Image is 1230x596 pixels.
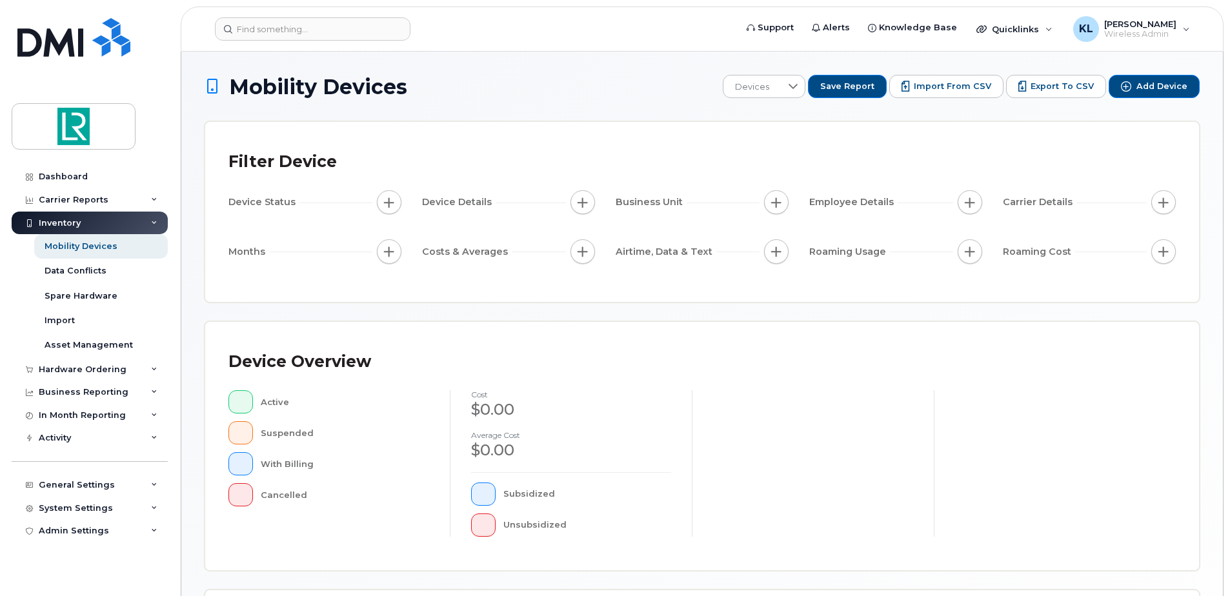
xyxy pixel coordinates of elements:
div: $0.00 [471,399,671,421]
h4: Average cost [471,431,671,439]
span: Carrier Details [1003,195,1076,209]
div: $0.00 [471,439,671,461]
div: Subsidized [503,482,672,506]
span: Months [228,245,269,259]
button: Export to CSV [1006,75,1106,98]
div: Unsubsidized [503,513,672,537]
span: Roaming Cost [1003,245,1075,259]
div: With Billing [261,452,430,475]
span: Device Details [422,195,496,209]
span: Add Device [1136,81,1187,92]
div: Filter Device [228,145,337,179]
div: Suspended [261,421,430,444]
button: Add Device [1109,75,1200,98]
span: Roaming Usage [809,245,890,259]
span: Business Unit [616,195,687,209]
span: Device Status [228,195,299,209]
div: Cancelled [261,483,430,506]
span: Export to CSV [1031,81,1094,92]
h4: cost [471,390,671,399]
span: Import from CSV [914,81,991,92]
span: Employee Details [809,195,898,209]
span: Save Report [820,81,874,92]
div: Active [261,390,430,413]
span: Mobility Devices [229,75,407,98]
span: Airtime, Data & Text [616,245,716,259]
button: Save Report [808,75,887,98]
div: Device Overview [228,345,371,379]
span: Costs & Averages [422,245,512,259]
span: Devices [723,75,781,99]
button: Import from CSV [889,75,1003,98]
